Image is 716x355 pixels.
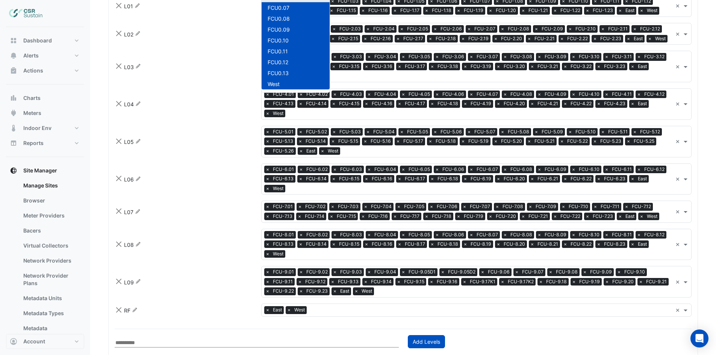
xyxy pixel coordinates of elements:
[6,163,84,178] button: Site Manager
[124,31,133,38] span: L02
[396,100,403,107] span: ×
[362,35,369,42] span: ×
[332,53,338,60] span: ×
[335,7,358,14] span: FCU-1.15
[23,67,43,74] span: Actions
[17,268,84,291] a: Network Provider Plans
[405,25,430,33] span: FCU-2.05
[645,7,659,14] span: West
[268,37,289,44] span: FCU0.10
[494,7,518,14] span: FCU-1.20
[584,7,591,14] span: ×
[436,63,460,70] span: FCU-3.18
[502,63,527,70] span: FCU-3.20
[646,35,653,42] span: ×
[392,7,398,14] span: ×
[675,100,682,108] span: Clear
[268,26,290,33] span: FCU0.09
[509,53,534,60] span: FCU-3.08
[439,128,464,136] span: FCU-5.06
[440,91,466,98] span: FCU-4.06
[401,35,425,42] span: FCU-2.17
[304,128,329,136] span: FCU-5.02
[675,306,682,314] span: Clear
[460,35,466,42] span: ×
[533,25,540,33] span: ×
[10,139,17,147] app-icon: Reports
[338,53,364,60] span: FCU-3.03
[115,62,123,70] button: Close
[331,25,338,33] span: ×
[135,175,141,182] fa-icon: Rename
[398,25,405,33] span: ×
[264,110,271,117] span: ×
[642,53,666,60] span: FCU-3.12
[562,100,569,107] span: ×
[363,63,370,70] span: ×
[268,15,290,22] span: FCU0.08
[436,100,460,107] span: FCU-4.18
[395,137,401,145] span: ×
[115,100,123,107] button: Close
[370,63,394,70] span: FCU-3.16
[405,128,430,136] span: FCU-5.05
[638,7,645,14] span: ×
[602,100,627,107] span: FCU-4.23
[495,100,502,107] span: ×
[591,7,615,14] span: FCU-1.23
[297,137,304,145] span: ×
[475,53,500,60] span: FCU-3.07
[371,25,397,33] span: FCU-2.04
[653,35,668,42] span: West
[468,91,475,98] span: ×
[499,25,506,33] span: ×
[429,100,436,107] span: ×
[466,25,472,33] span: ×
[366,91,372,98] span: ×
[610,53,634,60] span: FCU-3.11
[115,207,123,215] button: Close
[6,136,84,151] button: Reports
[297,128,304,136] span: ×
[536,53,543,60] span: ×
[598,35,623,42] span: FCU-2.23
[336,137,360,145] span: FCU-5.15
[636,100,649,107] span: East
[17,193,84,208] a: Browser
[625,35,632,42] span: ×
[434,53,440,60] span: ×
[466,128,472,136] span: ×
[495,63,502,70] span: ×
[499,128,506,136] span: ×
[472,128,497,136] span: FCU-5.07
[559,35,565,42] span: ×
[529,100,536,107] span: ×
[264,91,271,98] span: ×
[115,306,123,314] button: Close
[675,278,682,286] span: Clear
[543,53,568,60] span: FCU-3.09
[330,35,336,42] span: ×
[23,109,41,117] span: Meters
[362,137,369,145] span: ×
[398,7,421,14] span: FCU-1.17
[430,7,453,14] span: FCU-1.18
[17,253,84,268] a: Network Providers
[592,35,598,42] span: ×
[638,25,662,33] span: FCU-2.12
[6,121,84,136] button: Indoor Env
[642,91,666,98] span: FCU-4.12
[369,137,393,145] span: FCU-5.16
[675,30,682,38] span: Clear
[675,240,682,248] span: Clear
[552,7,559,14] span: ×
[603,53,610,60] span: ×
[462,63,469,70] span: ×
[135,30,141,37] fa-icon: Rename
[17,321,84,336] a: Metadata
[624,7,636,14] span: East
[10,52,17,59] app-icon: Alerts
[403,100,427,107] span: FCU-4.17
[526,137,533,145] span: ×
[268,81,280,87] span: West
